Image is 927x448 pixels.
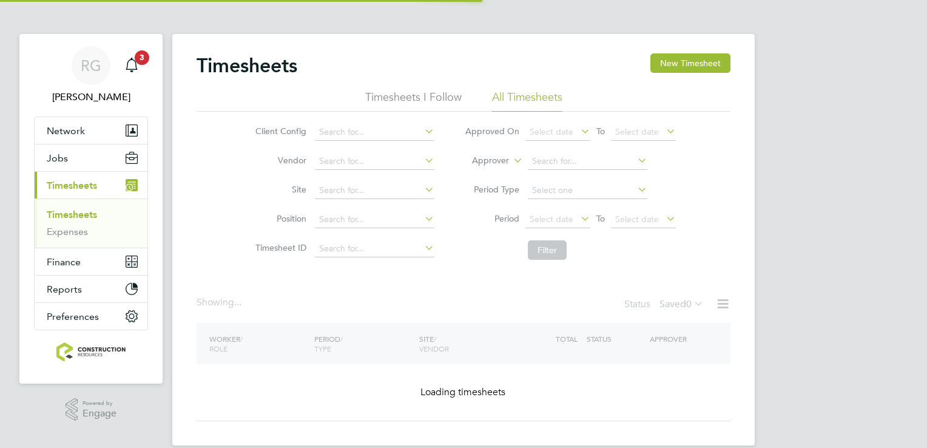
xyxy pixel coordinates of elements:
[492,90,562,112] li: All Timesheets
[528,240,567,260] button: Filter
[35,276,147,302] button: Reports
[593,123,608,139] span: To
[252,126,306,137] label: Client Config
[34,342,148,362] a: Go to home page
[197,296,244,309] div: Showing
[35,248,147,275] button: Finance
[47,226,88,237] a: Expenses
[465,126,519,137] label: Approved On
[465,184,519,195] label: Period Type
[686,298,692,310] span: 0
[47,256,81,268] span: Finance
[35,117,147,144] button: Network
[234,296,241,308] span: ...
[47,311,99,322] span: Preferences
[197,53,297,78] h2: Timesheets
[315,211,434,228] input: Search for...
[252,213,306,224] label: Position
[252,155,306,166] label: Vendor
[615,126,659,137] span: Select date
[252,242,306,253] label: Timesheet ID
[34,46,148,104] a: RG[PERSON_NAME]
[81,58,101,73] span: RG
[83,409,116,419] span: Engage
[34,90,148,104] span: Rebecca Galbraigth
[35,172,147,199] button: Timesheets
[252,184,306,195] label: Site
[47,283,82,295] span: Reports
[365,90,462,112] li: Timesheets I Follow
[454,155,509,167] label: Approver
[624,296,706,313] div: Status
[47,125,85,137] span: Network
[35,199,147,248] div: Timesheets
[530,214,573,225] span: Select date
[66,398,117,421] a: Powered byEngage
[47,180,97,191] span: Timesheets
[56,342,126,362] img: construction-resources-logo-retina.png
[35,144,147,171] button: Jobs
[47,209,97,220] a: Timesheets
[315,240,434,257] input: Search for...
[530,126,573,137] span: Select date
[615,214,659,225] span: Select date
[528,182,647,199] input: Select one
[315,153,434,170] input: Search for...
[315,124,434,141] input: Search for...
[120,46,144,85] a: 3
[650,53,730,73] button: New Timesheet
[19,34,163,384] nav: Main navigation
[659,298,704,310] label: Saved
[35,303,147,330] button: Preferences
[528,153,647,170] input: Search for...
[83,398,116,409] span: Powered by
[593,211,608,226] span: To
[465,213,519,224] label: Period
[135,50,149,65] span: 3
[315,182,434,199] input: Search for...
[47,152,68,164] span: Jobs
